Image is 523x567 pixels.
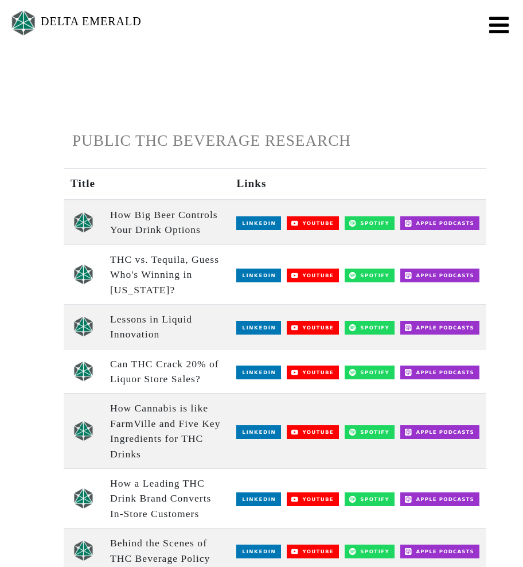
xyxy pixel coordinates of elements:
[400,492,479,506] img: Apple Podcasts
[345,366,395,379] img: Spotify
[103,244,229,304] td: THC vs. Tequila, Guess Who's Winning in [US_STATE]?
[400,321,479,335] img: Apple Podcasts
[287,545,339,558] img: YouTube
[482,11,514,34] button: Toggle navigation
[103,200,229,244] td: How Big Beer Controls Your Drink Options
[73,212,93,232] img: unscripted logo
[73,264,93,285] img: unscripted logo
[345,425,395,439] img: Spotify
[103,394,229,469] td: How Cannabis is like FarmVille and Five Key Ingredients for THC Drinks
[236,366,281,379] img: LinkedIn
[73,540,93,561] img: unscripted logo
[345,216,395,230] img: Spotify
[73,421,93,441] img: unscripted logo
[229,169,486,200] th: Links
[400,216,479,230] img: Apple Podcasts
[9,7,38,38] img: Logo
[103,469,229,529] td: How a Leading THC Drink Brand Converts In-Store Customers
[400,269,479,282] img: Apple Podcasts
[103,304,229,349] td: Lessons in Liquid Innovation
[287,216,339,230] img: YouTube
[345,545,395,558] img: Spotify
[73,488,93,508] img: unscripted logo
[345,269,395,282] img: Spotify
[287,269,339,282] img: YouTube
[345,321,395,335] img: Spotify
[72,131,451,150] h1: PUBLIC THC BEVERAGE RESEARCH
[236,492,281,506] img: LinkedIn
[400,366,479,379] img: Apple Podcasts
[103,349,229,394] td: Can THC Crack 20% of Liquor Store Sales?
[400,545,479,558] img: Apple Podcasts
[73,316,93,337] img: unscripted logo
[287,321,339,335] img: YouTube
[287,492,339,506] img: YouTube
[64,169,103,200] th: Title
[236,545,281,558] img: LinkedIn
[236,425,281,439] img: LinkedIn
[73,361,93,382] img: unscripted logo
[236,321,281,335] img: LinkedIn
[9,5,142,41] a: DELTA EMERALD
[287,425,339,439] img: YouTube
[345,492,395,506] img: Spotify
[236,216,281,230] img: LinkedIn
[236,269,281,282] img: LinkedIn
[400,425,479,439] img: Apple Podcasts
[287,366,339,379] img: YouTube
